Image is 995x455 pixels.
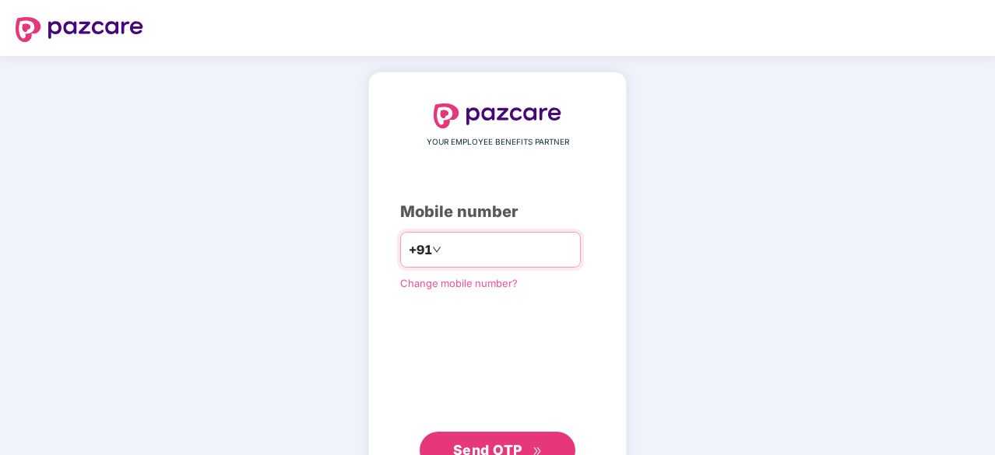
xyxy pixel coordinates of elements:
img: logo [16,17,143,42]
span: YOUR EMPLOYEE BENEFITS PARTNER [427,136,569,149]
span: +91 [409,240,432,260]
img: logo [434,103,561,128]
span: down [432,245,441,254]
a: Change mobile number? [400,277,518,289]
div: Mobile number [400,200,595,224]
